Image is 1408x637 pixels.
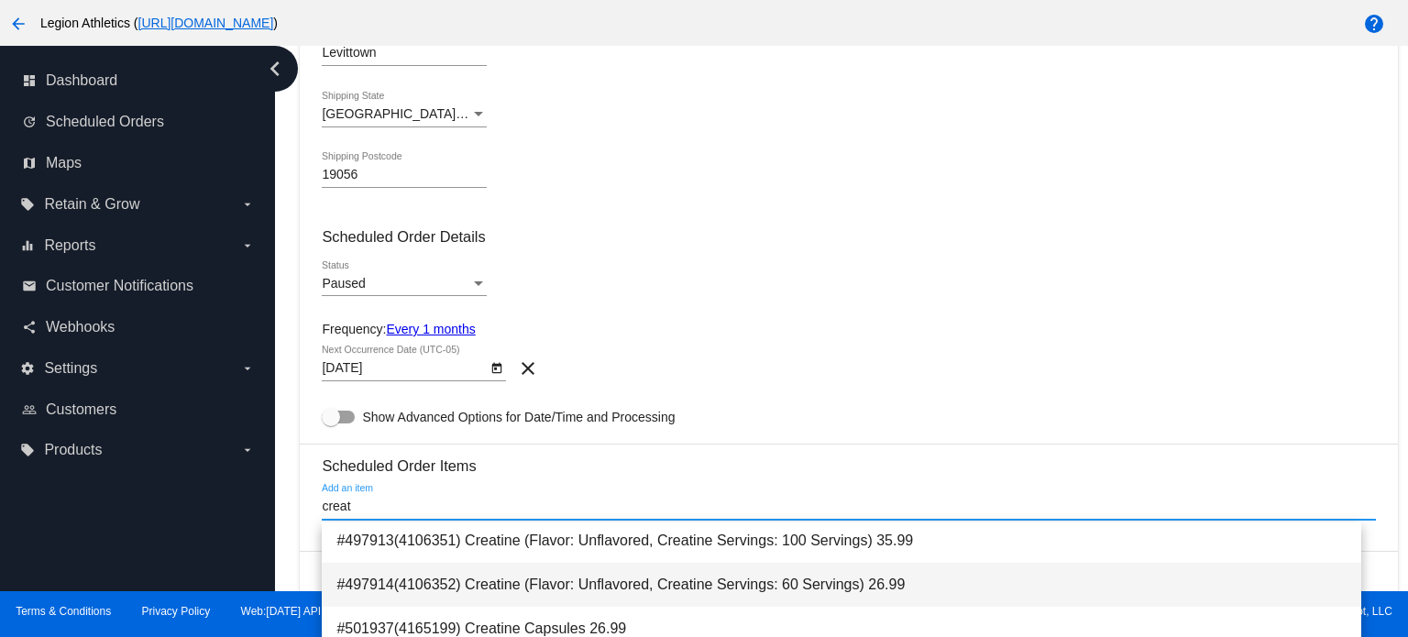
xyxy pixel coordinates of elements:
h3: Scheduled Order Details [322,228,1375,246]
i: people_outline [22,402,37,417]
input: Next Occurrence Date (UTC-05) [322,361,487,376]
span: Reports [44,237,95,254]
i: arrow_drop_down [240,361,255,376]
i: email [22,279,37,293]
span: Retain & Grow [44,196,139,213]
i: arrow_drop_down [240,443,255,457]
a: email Customer Notifications [22,271,255,301]
span: Settings [44,360,97,377]
span: Show Advanced Options for Date/Time and Processing [362,408,675,426]
i: share [22,320,37,335]
button: Open calendar [487,357,506,377]
span: Scheduled Orders [46,114,164,130]
span: Maps [46,155,82,171]
span: Products [44,442,102,458]
a: Every 1 months [386,322,475,336]
i: update [22,115,37,129]
span: #497914(4106352) Creatine (Flavor: Unflavored, Creatine Servings: 60 Servings) 26.99 [336,563,1347,607]
a: Web:[DATE] API:2025.08.19.1657 [241,605,407,618]
span: [GEOGRAPHIC_DATA] | [US_STATE] [322,106,537,121]
a: Privacy Policy [142,605,211,618]
h3: Scheduled Order Items [322,444,1375,475]
span: #497913(4106351) Creatine (Flavor: Unflavored, Creatine Servings: 100 Servings) 35.99 [336,519,1347,563]
i: dashboard [22,73,37,88]
span: Customer Notifications [46,278,193,294]
a: map Maps [22,148,255,178]
span: Legion Athletics ( ) [40,16,278,30]
span: Copyright © 2024 QPilot, LLC [720,605,1392,618]
i: equalizer [20,238,35,253]
span: Dashboard [46,72,117,89]
a: [URL][DOMAIN_NAME] [138,16,274,30]
i: arrow_drop_down [240,238,255,253]
span: Webhooks [46,319,115,335]
i: settings [20,361,35,376]
i: local_offer [20,443,35,457]
a: dashboard Dashboard [22,66,255,95]
i: chevron_left [260,54,290,83]
a: Terms & Conditions [16,605,111,618]
mat-select: Shipping State [322,107,487,122]
a: share Webhooks [22,313,255,342]
span: Customers [46,401,116,418]
mat-select: Status [322,277,487,291]
i: map [22,156,37,170]
input: Add an item [322,500,1375,514]
i: local_offer [20,197,35,212]
div: Frequency: [322,322,1375,336]
input: Shipping City [322,46,487,60]
span: Paused [322,276,365,291]
mat-icon: help [1363,13,1385,35]
a: update Scheduled Orders [22,107,255,137]
mat-icon: arrow_back [7,13,29,35]
input: Shipping Postcode [322,168,487,182]
a: people_outline Customers [22,395,255,424]
mat-icon: clear [517,357,539,379]
i: arrow_drop_down [240,197,255,212]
